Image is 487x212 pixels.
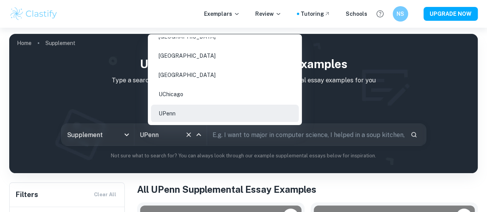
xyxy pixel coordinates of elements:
input: E.g. I want to major in computer science, I helped in a soup kitchen, I want to join the debate t... [207,124,404,145]
li: [GEOGRAPHIC_DATA] [151,47,299,65]
h1: UPenn Supplemental Essay Examples [15,55,472,73]
p: Supplement [45,39,75,47]
li: UPenn [151,105,299,122]
a: Tutoring [301,10,330,18]
h1: All UPenn Supplemental Essay Examples [137,182,478,196]
button: Clear [183,129,194,140]
img: profile cover [9,34,478,173]
h6: NS [396,10,405,18]
p: Not sure what to search for? You can always look through our example supplemental essays below fo... [15,152,472,160]
li: [GEOGRAPHIC_DATA] [151,66,299,84]
img: Clastify logo [9,6,58,22]
p: Exemplars [204,10,240,18]
button: Search [407,128,420,141]
p: Type a search phrase to find the most relevant UPenn supplemental essay examples for you [15,76,472,85]
li: UChicago [151,85,299,103]
button: NS [393,6,408,22]
h6: Filters [16,189,38,200]
button: Help and Feedback [373,7,387,20]
button: UPGRADE NOW [423,7,478,21]
p: Review [255,10,281,18]
a: Schools [346,10,367,18]
div: Supplement [62,124,134,145]
button: Close [193,129,204,140]
a: Home [17,38,32,48]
